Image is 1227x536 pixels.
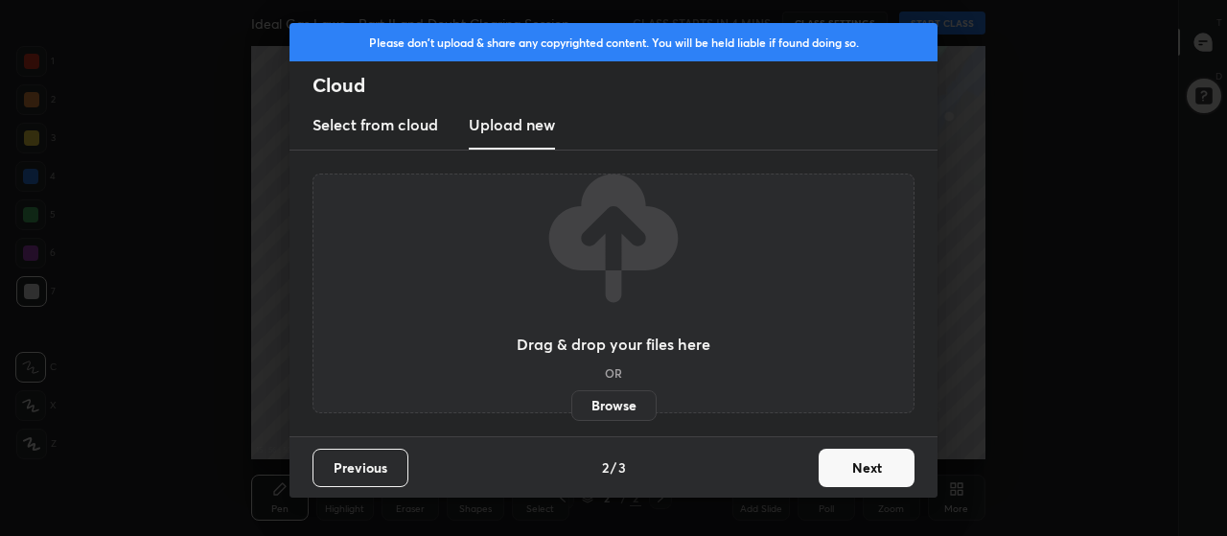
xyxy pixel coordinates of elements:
[313,113,438,136] h3: Select from cloud
[289,23,938,61] div: Please don't upload & share any copyrighted content. You will be held liable if found doing so.
[819,449,914,487] button: Next
[469,113,555,136] h3: Upload new
[313,73,938,98] h2: Cloud
[602,457,609,478] h4: 2
[605,367,622,379] h5: OR
[313,449,408,487] button: Previous
[517,337,710,352] h3: Drag & drop your files here
[611,457,616,478] h4: /
[618,457,626,478] h4: 3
